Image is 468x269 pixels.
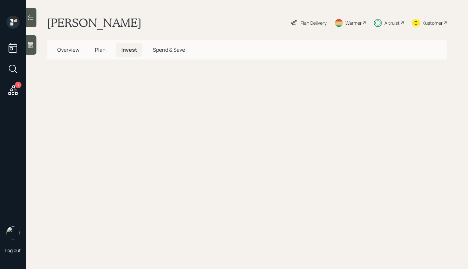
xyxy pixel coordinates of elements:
[47,16,141,30] h1: [PERSON_NAME]
[57,46,79,53] span: Overview
[301,20,327,26] div: Plan Delivery
[5,247,21,253] div: Log out
[345,20,362,26] div: Warmer
[15,82,21,88] div: 1
[384,20,400,26] div: Altruist
[422,20,443,26] div: Kustomer
[7,226,20,239] img: aleksandra-headshot.png
[121,46,137,53] span: Invest
[153,46,185,53] span: Spend & Save
[95,46,106,53] span: Plan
